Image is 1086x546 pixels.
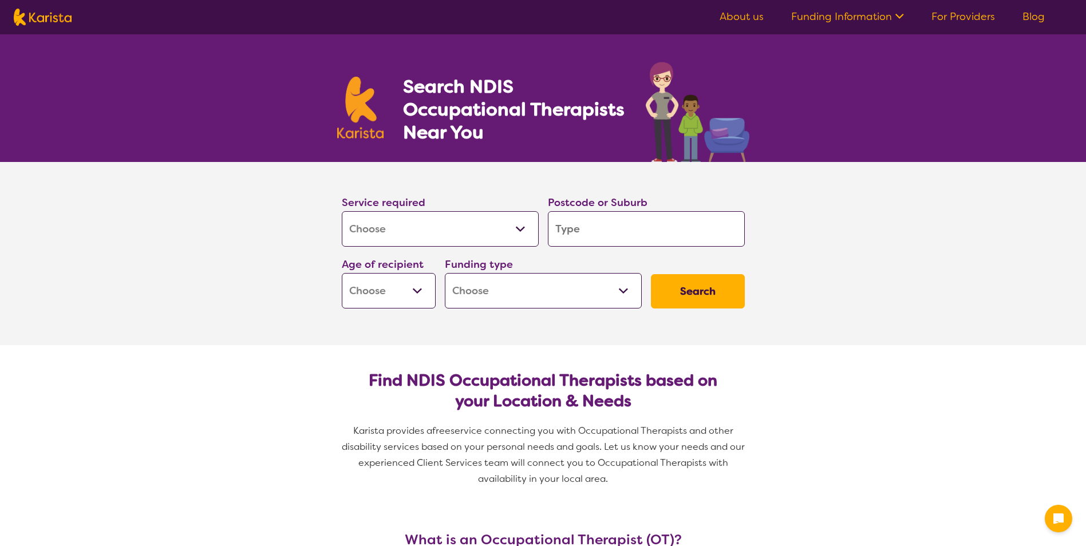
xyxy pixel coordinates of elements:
h1: Search NDIS Occupational Therapists Near You [403,75,626,144]
label: Postcode or Suburb [548,196,647,209]
img: Karista logo [337,77,384,139]
button: Search [651,274,745,308]
span: Karista provides a [353,425,432,437]
input: Type [548,211,745,247]
a: For Providers [931,10,995,23]
label: Service required [342,196,425,209]
img: occupational-therapy [646,62,749,162]
a: About us [720,10,764,23]
label: Age of recipient [342,258,424,271]
h2: Find NDIS Occupational Therapists based on your Location & Needs [351,370,736,412]
a: Funding Information [791,10,904,23]
a: Blog [1022,10,1045,23]
span: service connecting you with Occupational Therapists and other disability services based on your p... [342,425,747,485]
label: Funding type [445,258,513,271]
span: free [432,425,451,437]
img: Karista logo [14,9,72,26]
